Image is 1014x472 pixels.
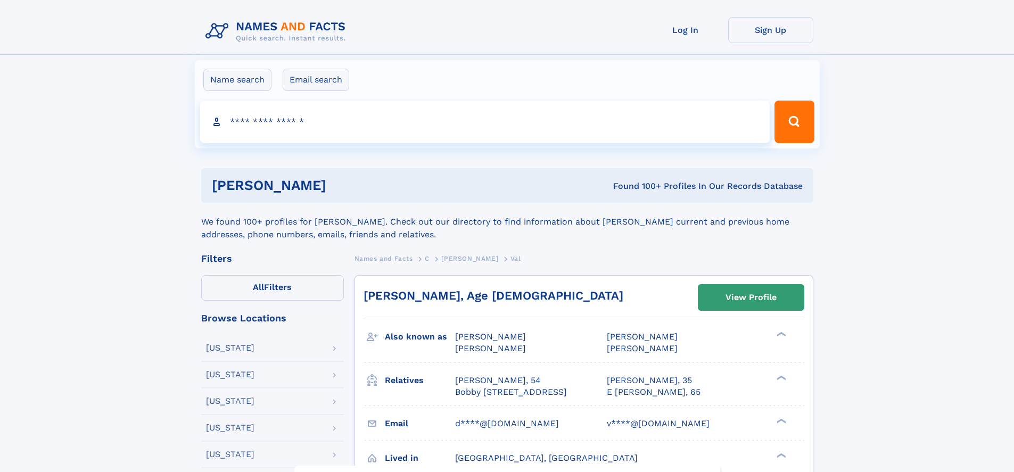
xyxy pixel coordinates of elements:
[364,289,623,302] a: [PERSON_NAME], Age [DEMOGRAPHIC_DATA]
[206,450,254,459] div: [US_STATE]
[385,449,455,467] h3: Lived in
[203,69,271,91] label: Name search
[253,282,264,292] span: All
[206,397,254,405] div: [US_STATE]
[355,252,413,265] a: Names and Facts
[510,255,521,262] span: Val
[385,328,455,346] h3: Also known as
[455,386,567,398] a: Bobby [STREET_ADDRESS]
[774,374,787,381] div: ❯
[201,254,344,263] div: Filters
[774,331,787,338] div: ❯
[455,453,638,463] span: [GEOGRAPHIC_DATA], [GEOGRAPHIC_DATA]
[201,313,344,323] div: Browse Locations
[607,343,678,353] span: [PERSON_NAME]
[469,180,803,192] div: Found 100+ Profiles In Our Records Database
[728,17,813,43] a: Sign Up
[455,343,526,353] span: [PERSON_NAME]
[200,101,770,143] input: search input
[607,332,678,342] span: [PERSON_NAME]
[385,415,455,433] h3: Email
[441,252,498,265] a: [PERSON_NAME]
[643,17,728,43] a: Log In
[206,370,254,379] div: [US_STATE]
[212,179,470,192] h1: [PERSON_NAME]
[201,275,344,301] label: Filters
[774,452,787,459] div: ❯
[455,332,526,342] span: [PERSON_NAME]
[726,285,777,310] div: View Profile
[441,255,498,262] span: [PERSON_NAME]
[425,255,430,262] span: C
[774,101,814,143] button: Search Button
[385,371,455,390] h3: Relatives
[283,69,349,91] label: Email search
[607,386,700,398] a: E [PERSON_NAME], 65
[206,344,254,352] div: [US_STATE]
[425,252,430,265] a: C
[206,424,254,432] div: [US_STATE]
[774,417,787,424] div: ❯
[607,375,692,386] a: [PERSON_NAME], 35
[455,375,541,386] a: [PERSON_NAME], 54
[698,285,804,310] a: View Profile
[201,17,355,46] img: Logo Names and Facts
[201,203,813,241] div: We found 100+ profiles for [PERSON_NAME]. Check out our directory to find information about [PERS...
